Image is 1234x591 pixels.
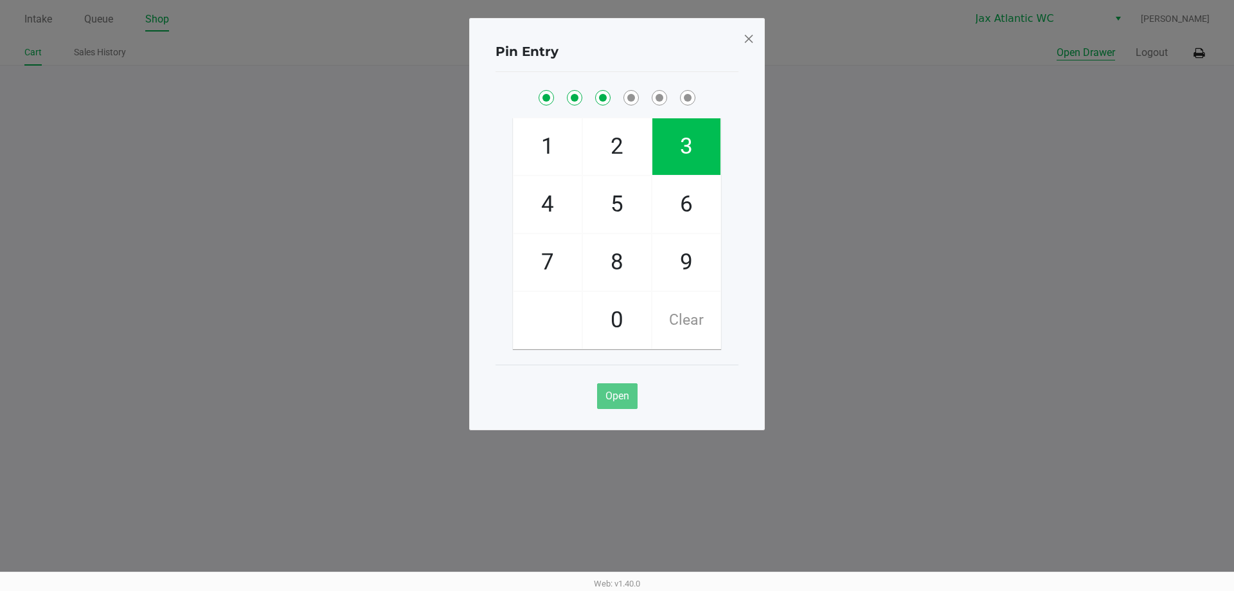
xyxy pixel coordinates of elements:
[652,118,720,175] span: 3
[514,176,582,233] span: 4
[496,42,559,61] h4: Pin Entry
[583,234,651,291] span: 8
[514,118,582,175] span: 1
[652,292,720,349] span: Clear
[514,234,582,291] span: 7
[583,118,651,175] span: 2
[594,579,640,588] span: Web: v1.40.0
[652,176,720,233] span: 6
[652,234,720,291] span: 9
[583,292,651,349] span: 0
[583,176,651,233] span: 5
